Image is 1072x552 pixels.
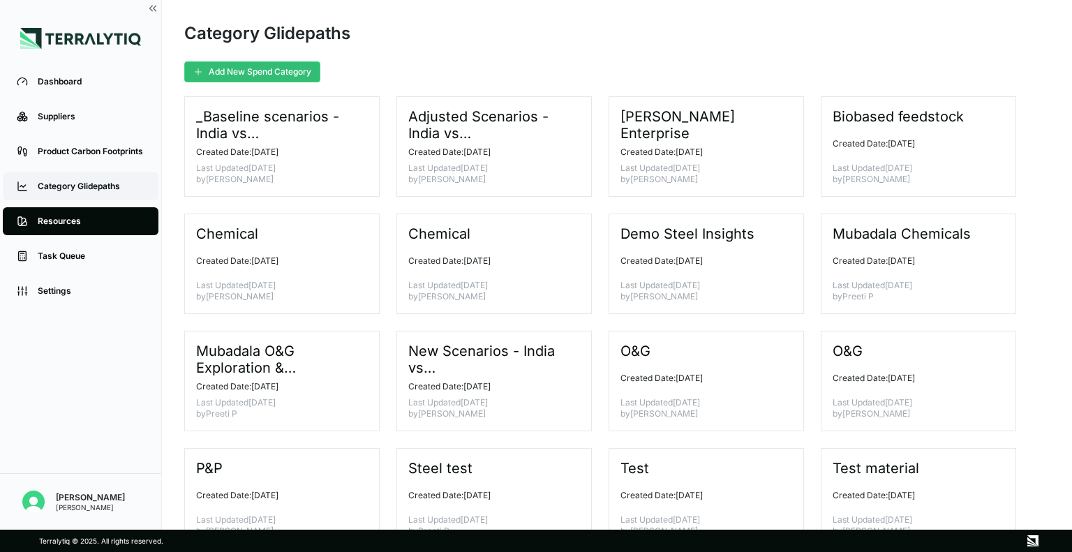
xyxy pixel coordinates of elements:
h3: Chemical [196,225,260,242]
p: Last Updated [DATE] by [PERSON_NAME] [833,397,993,419]
p: Created Date: [DATE] [833,490,993,501]
p: Created Date: [DATE] [196,147,357,158]
p: Created Date: [DATE] [196,255,357,267]
p: Created Date: [DATE] [833,255,993,267]
p: Created Date: [DATE] [408,255,569,267]
h3: Mubadala O&G Exploration & Production [196,343,357,376]
p: Last Updated [DATE] by [PERSON_NAME] [620,163,781,185]
p: Last Updated [DATE] by [PERSON_NAME] [196,280,357,302]
h3: O&G [620,343,652,359]
h3: Mubadala Chemicals [833,225,972,242]
h3: Biobased feedstock [833,108,965,125]
h3: Test [620,460,650,477]
h3: Demo Steel Insights [620,225,756,242]
p: Last Updated [DATE] by Preeti P [833,280,993,302]
p: Created Date: [DATE] [833,373,993,384]
p: Created Date: [DATE] [620,490,781,501]
p: Last Updated [DATE] by [PERSON_NAME] [408,280,569,302]
img: Anirudh Verma [22,491,45,513]
p: Last Updated [DATE] by [PERSON_NAME] [620,514,781,537]
p: Last Updated [DATE] by [PERSON_NAME] [408,397,569,419]
p: Last Updated [DATE] by [PERSON_NAME] [620,280,781,302]
p: Created Date: [DATE] [620,373,781,384]
h3: P&P [196,460,224,477]
p: Last Updated [DATE] by [PERSON_NAME] [833,163,993,185]
p: Last Updated [DATE] by Preeti P [408,514,569,537]
p: Created Date: [DATE] [196,381,357,392]
h3: Chemical [408,225,472,242]
p: Last Updated [DATE] by [PERSON_NAME] [408,163,569,185]
div: [PERSON_NAME] [56,503,125,512]
div: Suppliers [38,111,144,122]
h3: Steel test [408,460,474,477]
div: Resources [38,216,144,227]
div: Category Glidepaths [38,181,144,192]
p: Created Date: [DATE] [196,490,357,501]
p: Last Updated [DATE] by [PERSON_NAME] [196,163,357,185]
h3: Test material [833,460,921,477]
h3: Adjusted Scenarios - India vs [GEOGRAPHIC_DATA] [408,108,569,142]
button: Open user button [17,485,50,519]
p: Last Updated [DATE] by [PERSON_NAME] [620,397,781,419]
div: Settings [38,285,144,297]
p: Last Updated [DATE] by Preeti P [196,397,357,419]
div: Category Glidepaths [184,22,350,45]
p: Last Updated [DATE] by [PERSON_NAME] [196,514,357,537]
p: Last Updated [DATE] by [PERSON_NAME] [833,514,993,537]
p: Created Date: [DATE] [833,138,993,149]
p: Created Date: [DATE] [408,147,569,158]
div: Product Carbon Footprints [38,146,144,157]
p: Created Date: [DATE] [620,147,781,158]
div: Dashboard [38,76,144,87]
h3: [PERSON_NAME] Enterprise [620,108,781,142]
button: Add New Spend Category [184,61,320,82]
div: Task Queue [38,251,144,262]
img: Logo [20,28,141,49]
p: Created Date: [DATE] [408,381,569,392]
h3: _Baseline scenarios - India vs [GEOGRAPHIC_DATA] [196,108,357,142]
div: [PERSON_NAME] [56,492,125,503]
h3: New Scenarios - India vs [GEOGRAPHIC_DATA] [408,343,569,376]
p: Created Date: [DATE] [408,490,569,501]
h3: O&G [833,343,864,359]
p: Created Date: [DATE] [620,255,781,267]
